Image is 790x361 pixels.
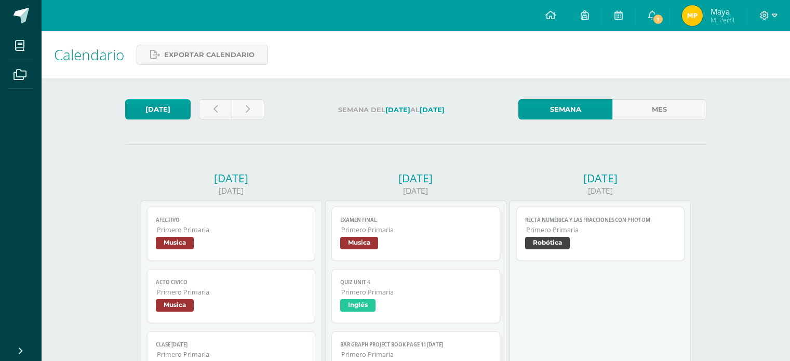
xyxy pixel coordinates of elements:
[156,299,194,312] span: Musica
[156,217,307,223] span: Afectivo
[147,207,316,261] a: AfectivoPrimero PrimariaMusica
[156,341,307,348] span: Clase [DATE]
[156,237,194,249] span: Musica
[340,237,378,249] span: Musica
[340,217,491,223] span: Examen final
[340,299,376,312] span: Inglés
[273,99,510,121] label: Semana del al
[54,45,124,64] span: Calendario
[331,269,500,323] a: Quiz Unit 4Primero PrimariaInglés
[516,207,685,261] a: Recta numérica y las fracciones con photomPrimero PrimariaRobótica
[340,341,491,348] span: Bar Graph Project Book page 11 [DATE]
[420,106,445,114] strong: [DATE]
[147,269,316,323] a: Acto civicoPrimero PrimariaMusica
[325,185,506,196] div: [DATE]
[157,225,307,234] span: Primero Primaria
[525,237,570,249] span: Robótica
[325,171,506,185] div: [DATE]
[510,171,691,185] div: [DATE]
[125,99,191,119] a: [DATE]
[711,6,734,17] span: Maya
[341,350,491,359] span: Primero Primaria
[341,288,491,297] span: Primero Primaria
[340,279,491,286] span: Quiz Unit 4
[157,288,307,297] span: Primero Primaria
[341,225,491,234] span: Primero Primaria
[525,217,676,223] span: Recta numérica y las fracciones con photom
[141,171,322,185] div: [DATE]
[157,350,307,359] span: Primero Primaria
[526,225,676,234] span: Primero Primaria
[652,14,664,25] span: 1
[385,106,410,114] strong: [DATE]
[682,5,703,26] img: 44b7386e2150bafe6f75c9566b169429.png
[141,185,322,196] div: [DATE]
[164,45,255,64] span: Exportar calendario
[510,185,691,196] div: [DATE]
[612,99,706,119] a: Mes
[331,207,500,261] a: Examen finalPrimero PrimariaMusica
[137,45,268,65] a: Exportar calendario
[711,16,734,24] span: Mi Perfil
[156,279,307,286] span: Acto civico
[518,99,612,119] a: Semana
